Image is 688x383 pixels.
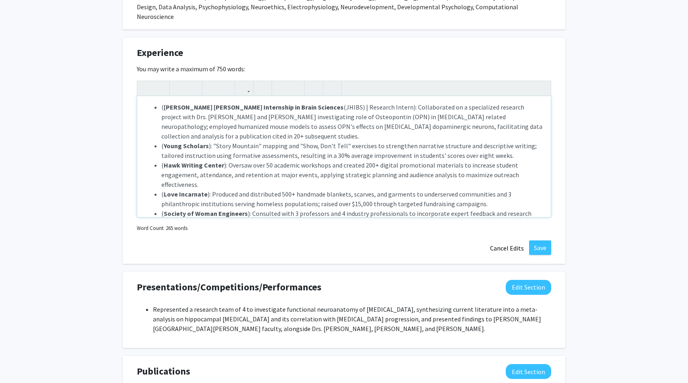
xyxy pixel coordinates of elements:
button: Emphasis (Ctrl + I) [186,81,200,95]
div: Note to users with screen readers: Please deactivate our accessibility plugin for this page as it... [137,96,551,217]
li: Represented a research team of 4 to investigate functional neuroanatomy of [MEDICAL_DATA], synthe... [153,304,551,333]
span: Presentations/Competitions/Performances [137,280,321,294]
li: ( ): "Story Mountain" mapping and "Show, Don't Tell" exercises to strengthen narrative structure ... [161,141,543,160]
strong: Love Incarnate [164,190,208,198]
button: Insert horizontal rule [325,81,339,95]
iframe: Chat [6,347,34,377]
button: Edit Publications [506,364,551,379]
span: Publications [137,364,190,379]
button: Redo (Ctrl + Y) [153,81,167,95]
button: Edit Presentations/Competitions/Performances [506,280,551,295]
li: ( ): Consulted with 3 professors and 4 industry professionals to incorporate expert feedback and ... [161,209,543,228]
span: Experience [137,46,183,60]
button: Fullscreen [535,81,549,95]
li: ( (JHIBS) | Research Intern): Collaborated on a specialized research project with Drs. [PERSON_NA... [161,102,543,141]
small: Word Count: 265 words [137,224,187,232]
button: Strong (Ctrl + B) [172,81,186,95]
button: Subscript [218,81,233,95]
li: ( ): Oversaw over 50 academic workshops and created 200+ digital promotional materials to increas... [161,160,543,189]
button: Unordered list [274,81,288,95]
strong: [PERSON_NAME] [PERSON_NAME] Internship in Brain Sciences [164,103,344,111]
button: Insert Image [255,81,270,95]
button: Ordered list [288,81,302,95]
strong: Society of Woman Engineers [164,209,248,217]
button: Superscript [204,81,218,95]
strong: Young Scholars [164,142,209,150]
li: ( ): Produced and distributed 500+ handmade blankets, scarves, and garments to underserved commun... [161,189,543,209]
button: Undo (Ctrl + Z) [139,81,153,95]
button: Cancel Edits [485,240,529,256]
button: Remove format [307,81,321,95]
button: Save [529,240,551,255]
strong: Hawk Writing Center [164,161,224,169]
button: Link [237,81,251,95]
label: You may write a maximum of 750 words: [137,64,245,74]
